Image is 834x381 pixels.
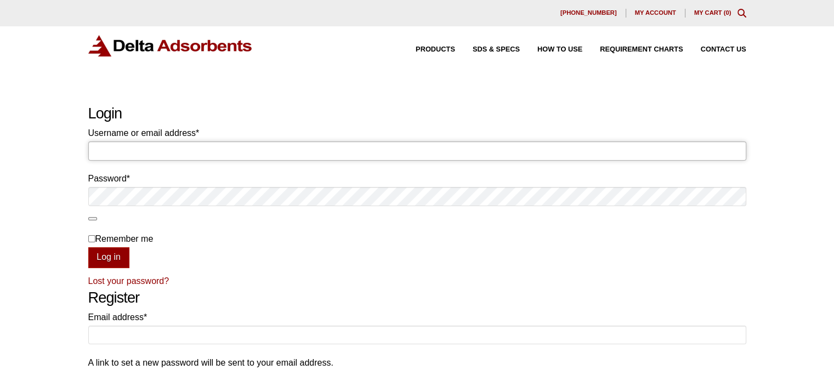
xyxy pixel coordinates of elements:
[635,10,676,16] span: My account
[398,46,455,53] a: Products
[683,46,746,53] a: Contact Us
[560,10,617,16] span: [PHONE_NUMBER]
[725,9,729,16] span: 0
[88,105,746,123] h2: Login
[88,247,129,268] button: Log in
[95,234,154,243] span: Remember me
[701,46,746,53] span: Contact Us
[88,235,95,242] input: Remember me
[455,46,520,53] a: SDS & SPECS
[88,289,746,307] h2: Register
[88,276,169,286] a: Lost your password?
[537,46,582,53] span: How to Use
[416,46,455,53] span: Products
[88,35,253,56] img: Delta Adsorbents
[88,355,746,370] p: A link to set a new password will be sent to your email address.
[88,126,746,140] label: Username or email address
[552,9,626,18] a: [PHONE_NUMBER]
[737,9,746,18] div: Toggle Modal Content
[88,310,746,325] label: Email address
[694,9,731,16] a: My Cart (0)
[473,46,520,53] span: SDS & SPECS
[600,46,683,53] span: Requirement Charts
[88,171,746,186] label: Password
[88,217,97,220] button: Show password
[582,46,683,53] a: Requirement Charts
[626,9,685,18] a: My account
[520,46,582,53] a: How to Use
